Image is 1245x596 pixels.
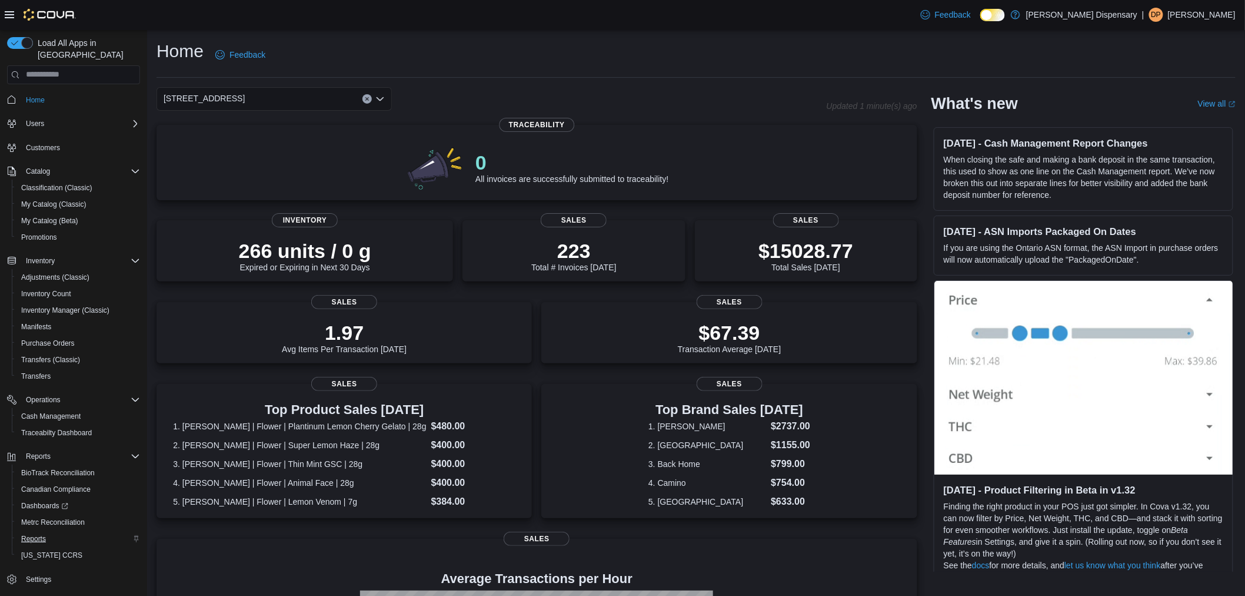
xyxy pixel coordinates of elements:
[944,137,1223,149] h3: [DATE] - Cash Management Report Changes
[21,164,55,178] button: Catalog
[21,254,59,268] button: Inventory
[758,239,853,272] div: Total Sales [DATE]
[21,339,75,348] span: Purchase Orders
[827,101,917,111] p: Updated 1 minute(s) ago
[431,495,515,509] dd: $384.00
[21,273,89,282] span: Adjustments (Classic)
[697,295,763,309] span: Sales
[431,476,515,490] dd: $400.00
[1142,8,1144,22] p: |
[12,368,145,385] button: Transfers
[21,534,46,544] span: Reports
[21,93,49,107] a: Home
[157,39,204,63] h1: Home
[12,213,145,229] button: My Catalog (Beta)
[311,295,377,309] span: Sales
[12,408,145,425] button: Cash Management
[16,336,140,350] span: Purchase Orders
[12,269,145,286] button: Adjustments (Classic)
[944,501,1223,559] p: Finding the right product in your POS just got simpler. In Cova v1.32, you can now filter by Pric...
[211,43,270,67] a: Feedback
[648,439,766,451] dt: 2. [GEOGRAPHIC_DATA]
[16,369,55,383] a: Transfers
[164,91,245,105] span: [STREET_ADDRESS]
[2,139,145,156] button: Customers
[21,572,140,587] span: Settings
[12,531,145,547] button: Reports
[16,197,140,211] span: My Catalog (Classic)
[16,303,114,317] a: Inventory Manager (Classic)
[24,9,76,21] img: Cova
[21,393,65,407] button: Operations
[26,95,45,105] span: Home
[362,94,372,104] button: Clear input
[16,336,79,350] a: Purchase Orders
[229,49,265,61] span: Feedback
[21,117,49,131] button: Users
[1151,8,1161,22] span: DP
[16,482,95,496] a: Canadian Compliance
[2,448,145,465] button: Reports
[21,485,91,494] span: Canadian Compliance
[2,571,145,588] button: Settings
[16,499,73,513] a: Dashboards
[16,515,140,529] span: Metrc Reconciliation
[21,412,81,421] span: Cash Management
[12,465,145,481] button: BioTrack Reconciliation
[1229,101,1236,108] svg: External link
[16,214,83,228] a: My Catalog (Beta)
[21,164,140,178] span: Catalog
[21,254,140,268] span: Inventory
[944,226,1223,237] h3: [DATE] - ASN Imports Packaged On Dates
[21,355,80,365] span: Transfers (Classic)
[648,420,766,432] dt: 1. [PERSON_NAME]
[21,200,86,209] span: My Catalog (Classic)
[771,495,810,509] dd: $633.00
[916,3,976,27] a: Feedback
[972,561,990,570] a: docs
[504,532,570,546] span: Sales
[16,320,56,334] a: Manifests
[475,151,668,174] p: 0
[16,466,140,480] span: BioTrack Reconciliation
[500,118,574,132] span: Traceability
[21,428,92,438] span: Traceabilty Dashboard
[16,532,140,546] span: Reports
[21,233,57,242] span: Promotions
[16,532,51,546] a: Reports
[375,94,385,104] button: Open list of options
[12,498,145,514] a: Dashboards
[16,409,85,423] a: Cash Management
[2,115,145,132] button: Users
[239,239,371,272] div: Expired or Expiring in Next 30 Days
[648,458,766,470] dt: 3. Back Home
[12,196,145,213] button: My Catalog (Classic)
[16,197,91,211] a: My Catalog (Classic)
[1026,8,1137,22] p: [PERSON_NAME] Dispensary
[21,572,56,587] a: Settings
[33,37,140,61] span: Load All Apps in [GEOGRAPHIC_DATA]
[771,476,810,490] dd: $754.00
[16,214,140,228] span: My Catalog (Beta)
[2,392,145,408] button: Operations
[944,559,1223,583] p: See the for more details, and after you’ve given it a try.
[678,321,781,345] p: $67.39
[26,575,51,584] span: Settings
[26,119,44,128] span: Users
[26,452,51,461] span: Reports
[541,213,607,227] span: Sales
[1198,99,1236,108] a: View allExternal link
[405,144,466,191] img: 0
[21,393,140,407] span: Operations
[16,181,140,195] span: Classification (Classic)
[16,353,85,367] a: Transfers (Classic)
[21,92,140,107] span: Home
[16,482,140,496] span: Canadian Compliance
[16,320,140,334] span: Manifests
[21,501,68,511] span: Dashboards
[16,230,140,244] span: Promotions
[21,117,140,131] span: Users
[16,369,140,383] span: Transfers
[12,335,145,352] button: Purchase Orders
[648,496,766,508] dt: 5. [GEOGRAPHIC_DATA]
